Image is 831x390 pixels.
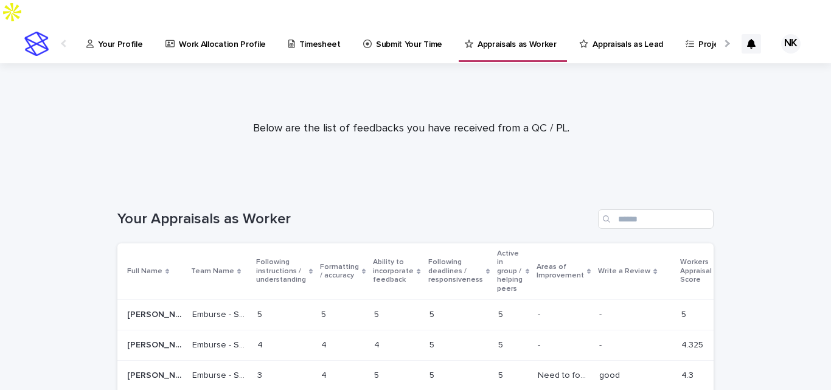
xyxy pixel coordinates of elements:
p: Nabeeha Khattak [127,338,185,350]
img: stacker-logo-s-only.png [24,32,49,56]
p: 5 [321,307,329,320]
a: Appraisals as Worker [464,24,562,60]
p: Ability to incorporate feedback [373,256,414,287]
p: 5 [498,368,506,381]
p: Nabeeha Khattak [127,307,185,320]
p: Timesheet [299,24,341,50]
tr: [PERSON_NAME][PERSON_NAME] Emburse - SF OptimisationEmburse - SF Optimisation 44 44 44 55 55 -- -... [117,330,784,360]
p: Work Allocation Profile [179,24,266,50]
p: 4.3 [681,368,696,381]
p: 5 [681,307,689,320]
p: Formatting / accuracy [320,260,359,283]
p: 4 [321,368,329,381]
h1: Your Appraisals as Worker [117,211,593,228]
p: Need to focus thoroughly on the instructions [538,368,592,381]
p: 5 [498,307,506,320]
div: NK [781,34,801,54]
p: Nabeeha Khattak [127,368,185,381]
p: Active in group / helping peers [497,247,523,296]
a: Projects [684,24,736,62]
p: - [538,307,543,320]
p: Areas of Improvement [537,260,584,283]
p: 4 [374,338,382,350]
p: good [599,368,622,381]
p: Following deadlines / responsiveness [428,256,483,287]
tr: [PERSON_NAME][PERSON_NAME] Emburse - SF OptimisationEmburse - SF Optimisation 55 55 55 55 55 -- -... [117,299,784,330]
p: 5 [429,307,437,320]
p: Emburse - SF Optimisation [192,368,250,381]
p: 5 [429,338,437,350]
p: 5 [429,368,437,381]
p: Following instructions / understanding [256,256,306,287]
p: Projects [698,24,731,50]
p: Emburse - SF Optimisation [192,338,250,350]
p: 4 [321,338,329,350]
input: Search [598,209,714,229]
a: Your Profile [85,24,148,62]
p: - [599,338,604,350]
p: Emburse - SF Optimisation [192,307,250,320]
p: Appraisals as Worker [478,24,557,50]
p: - [538,338,543,350]
p: Full Name [127,265,162,278]
p: 5 [374,368,381,381]
p: Appraisals as Lead [593,24,662,50]
p: 3 [257,368,265,381]
a: Submit Your Time [362,24,448,62]
p: 5 [498,338,506,350]
p: Workers Appraisal Score [680,256,712,287]
p: 5 [374,307,381,320]
a: Appraisals as Lead [578,24,669,62]
p: - [599,307,604,320]
p: Team Name [191,265,234,278]
a: Work Allocation Profile [164,24,272,62]
p: 5 [257,307,265,320]
p: Submit Your Time [376,24,442,50]
p: Your Profile [98,24,142,50]
p: Below are the list of feedbacks you have received from a QC / PL. [168,122,655,136]
a: Timesheet [287,24,346,62]
p: Write a Review [598,265,650,278]
p: 4 [257,338,265,350]
p: 4.325 [681,338,706,350]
